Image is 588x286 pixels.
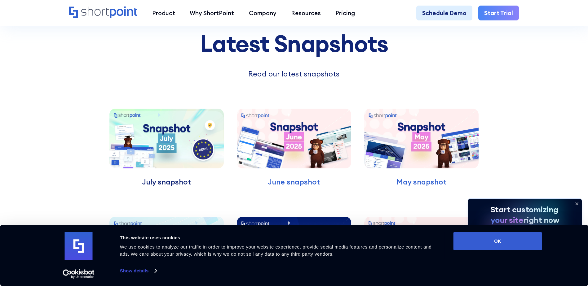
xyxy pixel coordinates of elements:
div: Pricing [335,9,355,17]
a: Why ShortPoint [183,6,241,20]
button: OK [453,232,542,250]
a: Start Trial [478,6,519,20]
p: May snapshot [364,176,478,188]
a: Pricing [328,6,362,20]
a: Show details [120,266,157,275]
a: Company [241,6,284,20]
a: May snapshot [360,97,482,187]
a: Product [145,6,182,20]
a: Resources [284,6,328,20]
a: Usercentrics Cookiebot - opens in a new window [51,269,106,279]
span: We use cookies to analyze our traffic in order to improve your website experience, provide social... [120,244,432,257]
div: Company [249,9,276,17]
div: Resources [291,9,321,17]
a: Home [69,6,138,19]
a: July snapshot [106,97,227,187]
div: Latest Snapshots [106,31,482,56]
div: This website uses cookies [120,234,440,241]
a: Schedule Demo [416,6,472,20]
div: Product [152,9,175,17]
a: June snapshot [233,97,355,187]
div: Why ShortPoint [190,9,234,17]
p: July snapshot [109,176,223,188]
p: Read our latest snapshots [178,68,410,80]
p: June snapshot [237,176,351,188]
img: logo [65,232,93,260]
